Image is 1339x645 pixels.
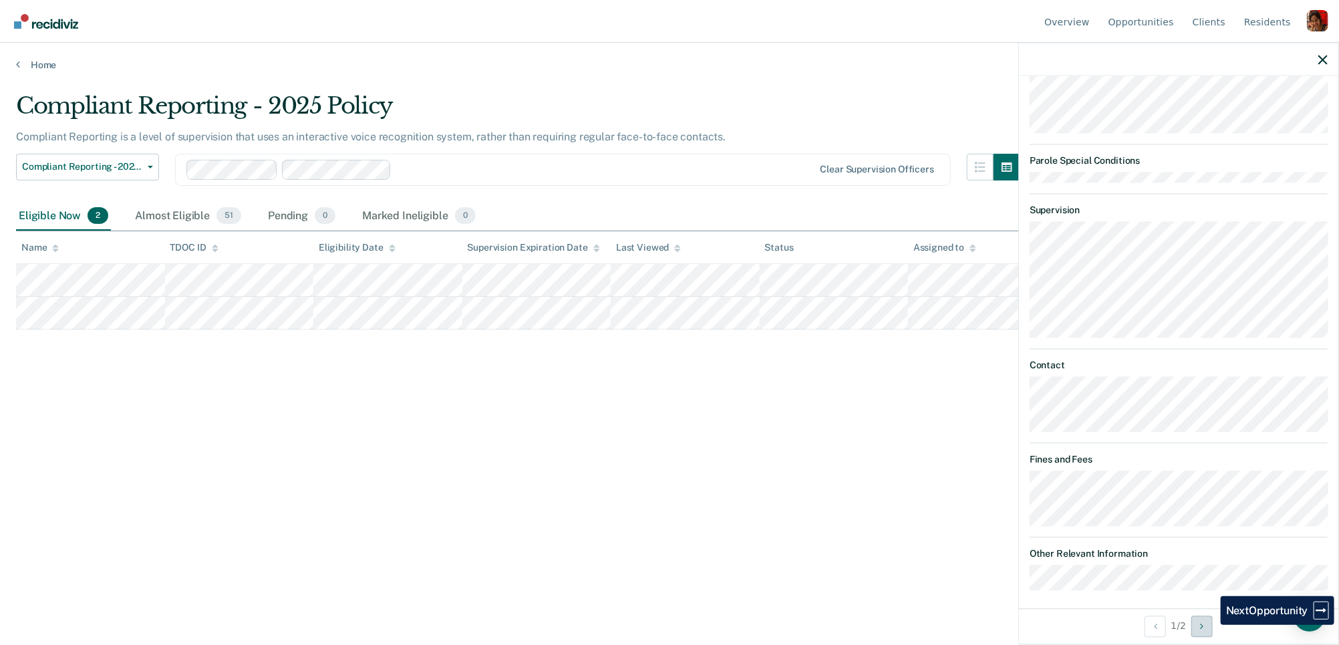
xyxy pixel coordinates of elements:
div: Compliant Reporting - 2025 Policy [16,92,1020,130]
dt: Supervision [1030,205,1328,217]
div: Supervision Expiration Date [468,242,600,253]
div: Clear supervision officers [821,164,934,175]
p: Compliant Reporting is a level of supervision that uses an interactive voice recognition system, ... [16,130,726,143]
div: Open Intercom Messenger [1294,600,1326,632]
div: Eligibility Date [319,242,396,253]
span: 0 [315,207,335,225]
button: Previous Opportunity [1145,616,1166,637]
div: Marked Ineligible [359,202,478,231]
a: Home [16,59,1323,71]
div: Assigned to [913,242,976,253]
dt: Fines and Fees [1030,455,1328,466]
div: Eligible Now [16,202,111,231]
span: Compliant Reporting - 2025 Policy [22,161,142,172]
div: Almost Eligible [132,202,244,231]
dt: Contact [1030,360,1328,372]
div: Last Viewed [616,242,681,253]
button: Profile dropdown button [1307,10,1328,31]
button: Next Opportunity [1191,616,1213,637]
div: 1 / 2 [1019,608,1338,644]
div: Status [765,242,794,253]
img: Recidiviz [14,14,78,29]
dt: Parole Special Conditions [1030,155,1328,166]
span: 51 [216,207,241,225]
div: Pending [265,202,338,231]
div: TDOC ID [170,242,218,253]
dt: Other Relevant Information [1030,549,1328,560]
span: 2 [88,207,108,225]
div: Name [21,242,59,253]
span: 0 [455,207,476,225]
